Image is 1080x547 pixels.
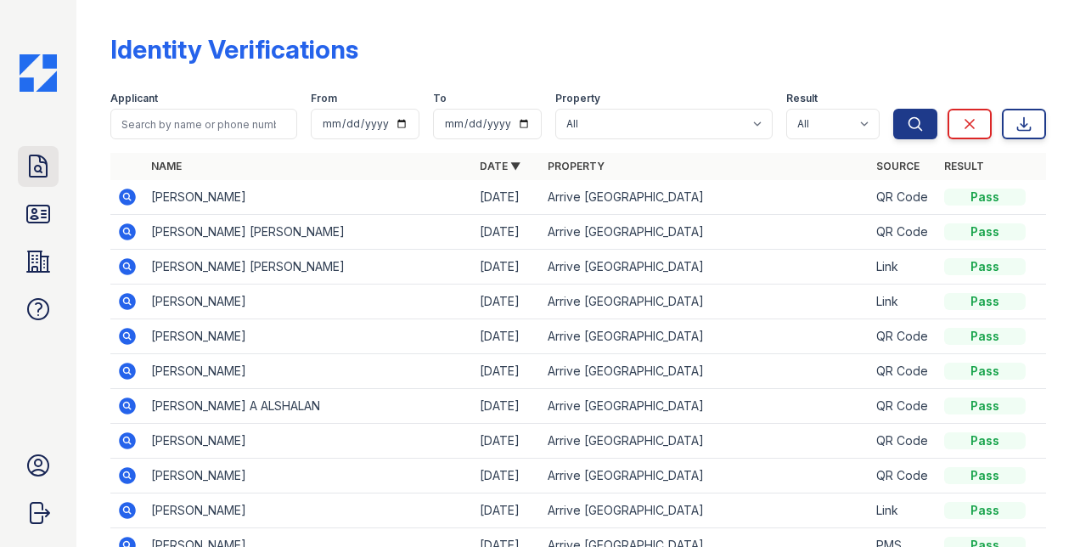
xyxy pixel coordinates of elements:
td: QR Code [869,354,937,389]
div: Pass [944,502,1026,519]
td: [DATE] [473,180,541,215]
div: Pass [944,258,1026,275]
td: [PERSON_NAME] [144,354,473,389]
td: [DATE] [473,354,541,389]
td: QR Code [869,459,937,493]
td: [DATE] [473,285,541,319]
td: Link [869,493,937,528]
div: Pass [944,432,1026,449]
td: Link [869,250,937,285]
div: Pass [944,363,1026,380]
td: QR Code [869,180,937,215]
td: Arrive [GEOGRAPHIC_DATA] [541,319,869,354]
a: Result [944,160,984,172]
td: [PERSON_NAME] A ALSHALAN [144,389,473,424]
td: [PERSON_NAME] [144,285,473,319]
div: Identity Verifications [110,34,358,65]
td: Arrive [GEOGRAPHIC_DATA] [541,250,869,285]
label: Result [786,92,818,105]
td: [PERSON_NAME] [144,180,473,215]
td: Arrive [GEOGRAPHIC_DATA] [541,180,869,215]
div: Pass [944,223,1026,240]
td: Arrive [GEOGRAPHIC_DATA] [541,285,869,319]
td: [PERSON_NAME] [144,319,473,354]
label: Applicant [110,92,158,105]
td: [DATE] [473,215,541,250]
td: [DATE] [473,389,541,424]
td: QR Code [869,424,937,459]
img: CE_Icon_Blue-c292c112584629df590d857e76928e9f676e5b41ef8f769ba2f05ee15b207248.png [20,54,57,92]
td: [DATE] [473,493,541,528]
label: From [311,92,337,105]
td: Arrive [GEOGRAPHIC_DATA] [541,424,869,459]
div: Pass [944,189,1026,206]
div: Pass [944,293,1026,310]
td: Arrive [GEOGRAPHIC_DATA] [541,493,869,528]
a: Property [548,160,605,172]
a: Date ▼ [480,160,520,172]
td: Arrive [GEOGRAPHIC_DATA] [541,354,869,389]
td: [PERSON_NAME] [144,424,473,459]
td: Arrive [GEOGRAPHIC_DATA] [541,389,869,424]
a: Source [876,160,920,172]
td: [DATE] [473,424,541,459]
div: Pass [944,398,1026,414]
label: To [433,92,447,105]
td: QR Code [869,319,937,354]
td: Arrive [GEOGRAPHIC_DATA] [541,215,869,250]
td: [DATE] [473,459,541,493]
div: Pass [944,467,1026,484]
td: [PERSON_NAME] [144,493,473,528]
a: Name [151,160,182,172]
td: QR Code [869,389,937,424]
td: [PERSON_NAME] [144,459,473,493]
td: Link [869,285,937,319]
input: Search by name or phone number [110,109,297,139]
td: Arrive [GEOGRAPHIC_DATA] [541,459,869,493]
td: [PERSON_NAME] [PERSON_NAME] [144,215,473,250]
label: Property [555,92,600,105]
td: [DATE] [473,250,541,285]
td: QR Code [869,215,937,250]
td: [PERSON_NAME] [PERSON_NAME] [144,250,473,285]
td: [DATE] [473,319,541,354]
div: Pass [944,328,1026,345]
